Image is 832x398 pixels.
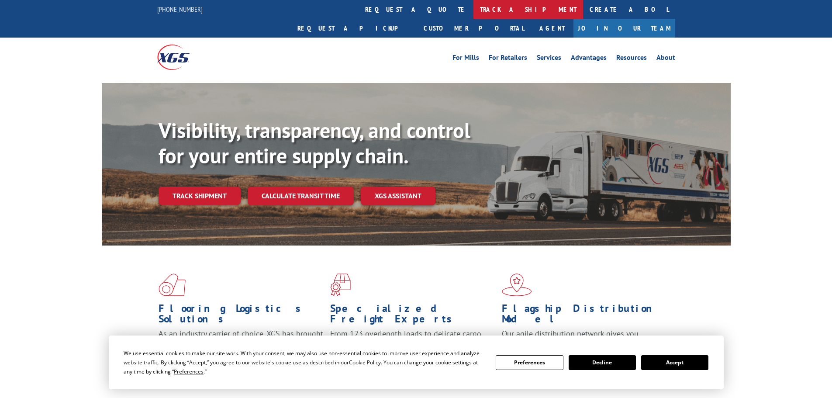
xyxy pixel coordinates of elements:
a: Request a pickup [291,19,417,38]
a: Join Our Team [573,19,675,38]
a: About [656,54,675,64]
a: Advantages [571,54,607,64]
a: For Mills [452,54,479,64]
a: [PHONE_NUMBER] [157,5,203,14]
span: Our agile distribution network gives you nationwide inventory management on demand. [502,329,663,349]
h1: Flagship Distribution Model [502,303,667,329]
p: From 123 overlength loads to delicate cargo, our experienced staff knows the best way to move you... [330,329,495,367]
span: As an industry carrier of choice, XGS has brought innovation and dedication to flooring logistics... [159,329,323,360]
button: Decline [569,355,636,370]
div: We use essential cookies to make our site work. With your consent, we may also use non-essential ... [124,349,485,376]
a: XGS ASSISTANT [361,187,435,205]
div: Cookie Consent Prompt [109,336,724,389]
a: For Retailers [489,54,527,64]
a: Customer Portal [417,19,531,38]
img: xgs-icon-total-supply-chain-intelligence-red [159,273,186,296]
img: xgs-icon-focused-on-flooring-red [330,273,351,296]
a: Agent [531,19,573,38]
span: Cookie Policy [349,359,381,366]
h1: Flooring Logistics Solutions [159,303,324,329]
h1: Specialized Freight Experts [330,303,495,329]
b: Visibility, transparency, and control for your entire supply chain. [159,117,470,169]
a: Calculate transit time [248,187,354,205]
a: Services [537,54,561,64]
span: Preferences [174,368,204,375]
a: Track shipment [159,187,241,205]
img: xgs-icon-flagship-distribution-model-red [502,273,532,296]
button: Preferences [496,355,563,370]
a: Resources [616,54,647,64]
button: Accept [641,355,708,370]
